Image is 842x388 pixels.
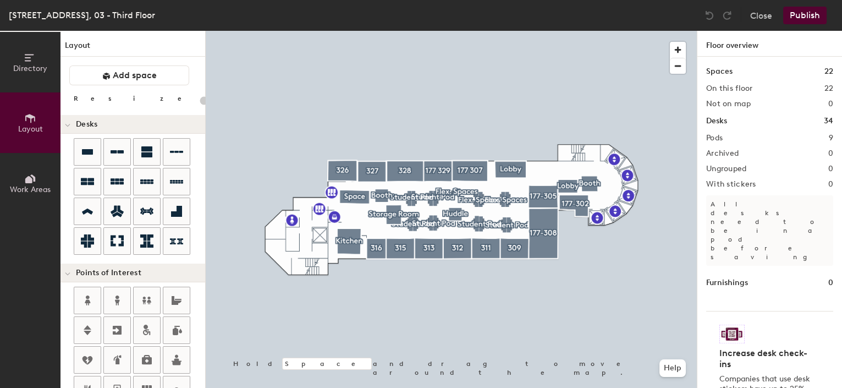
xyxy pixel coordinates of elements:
span: Desks [76,120,97,129]
h1: 34 [824,115,833,127]
p: All desks need to be in a pod before saving [706,195,833,266]
span: Layout [18,124,43,134]
h2: 9 [829,134,833,143]
h4: Increase desk check-ins [719,348,813,370]
h2: 0 [828,100,833,108]
h1: 0 [828,277,833,289]
h1: 22 [824,65,833,78]
h2: Ungrouped [706,165,747,173]
h2: On this floor [706,84,753,93]
h2: 0 [828,149,833,158]
h1: Spaces [706,65,733,78]
h2: With stickers [706,180,756,189]
h1: Layout [60,40,205,57]
span: Add space [113,70,157,81]
span: Work Areas [10,185,51,194]
img: Undo [704,10,715,21]
button: Add space [69,65,189,85]
img: Sticker logo [719,325,745,343]
span: Directory [13,64,47,73]
img: Redo [722,10,733,21]
button: Close [750,7,772,24]
h2: Pods [706,134,723,143]
h2: Not on map [706,100,751,108]
h1: Floor overview [697,31,842,57]
button: Help [659,359,686,377]
h2: Archived [706,149,739,158]
h1: Furnishings [706,277,748,289]
button: Publish [783,7,827,24]
h2: 22 [824,84,833,93]
div: [STREET_ADDRESS], 03 - Third Floor [9,8,155,22]
span: Points of Interest [76,269,141,277]
h2: 0 [828,165,833,173]
div: Resize [74,94,195,103]
h1: Desks [706,115,727,127]
h2: 0 [828,180,833,189]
